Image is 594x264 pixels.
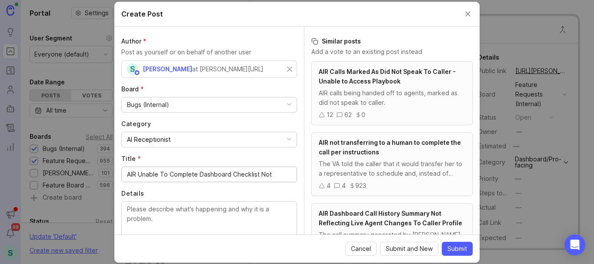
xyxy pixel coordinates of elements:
[327,181,330,190] div: 4
[327,110,333,120] div: 12
[311,61,473,125] a: AIR Calls Marked As Did Not Speak To Caller - Unable to Access PlaybookAIR calls being handed off...
[319,68,456,85] span: AIR Calls Marked As Did Not Speak To Caller - Unable to Access Playbook
[311,47,473,56] p: Add a vote to an existing post instead
[463,9,473,19] button: Close create post modal
[134,69,140,76] img: member badge
[121,155,141,162] span: Title (required)
[121,9,163,19] h2: Create Post
[319,139,461,156] span: AIR not transferring to a human to complete the call per instructions
[442,242,473,256] button: Submit
[319,230,465,249] div: The call summary generated by [PERSON_NAME] had spelling mistakes in the caller's name and email ...
[127,63,138,75] div: S
[192,64,264,74] div: at [PERSON_NAME][URL]
[319,88,465,107] div: AIR calls being handed off to agents, marked as did not speak to caller.
[121,189,297,198] label: Details
[311,37,473,46] h3: Similar posts
[121,120,297,128] label: Category
[319,159,465,178] div: The VA told the caller that it would transfer her to a representative to schedule and, instead of...
[143,65,192,73] span: [PERSON_NAME]
[319,210,462,227] span: AIR Dashboard Call History Summary Not Reflecting Live Agent Changes To Caller Profile
[344,110,352,120] div: 62
[351,244,371,253] span: Cancel
[345,242,377,256] button: Cancel
[121,85,144,93] span: Board (required)
[342,181,346,190] div: 4
[311,132,473,196] a: AIR not transferring to a human to complete the call per instructionsThe VA told the caller that ...
[447,244,467,253] span: Submit
[386,244,433,253] span: Submit and New
[361,110,365,120] div: 0
[127,100,169,110] div: Bugs (Internal)
[380,242,438,256] button: Submit and New
[355,181,366,190] div: 923
[127,135,170,144] div: AI Receptionist
[127,170,291,179] input: What's happening?
[564,234,585,255] div: Open Intercom Messenger
[121,37,147,45] span: Author (required)
[121,47,297,57] p: Post as yourself or on behalf of another user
